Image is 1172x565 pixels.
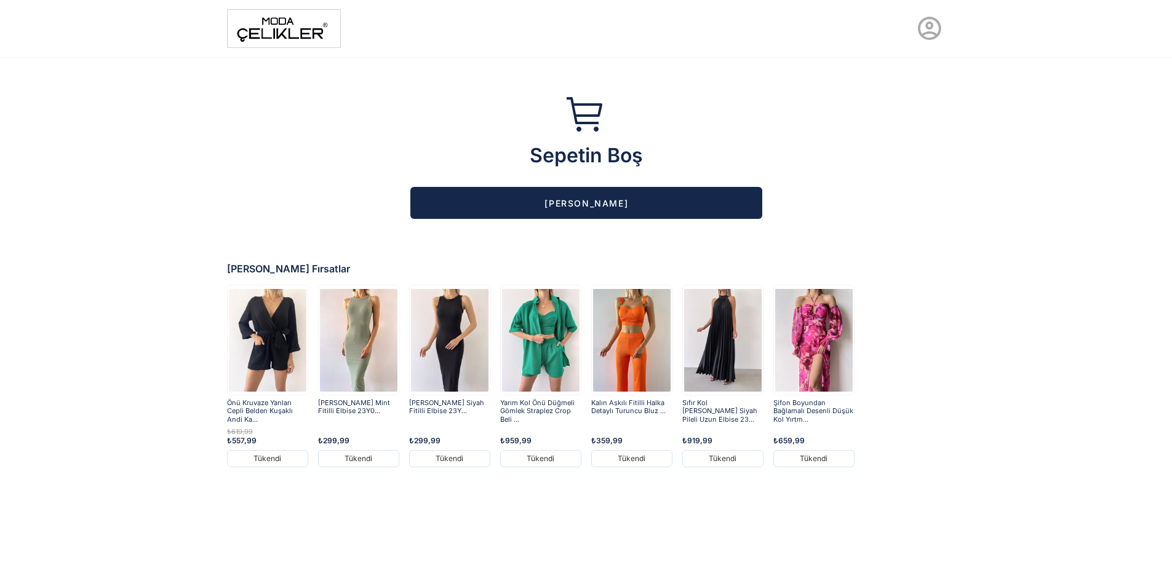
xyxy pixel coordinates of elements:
[320,286,397,393] img: yanni-elbise-23y000498-5b5b-0.jpg
[410,187,762,219] button: [PERSON_NAME]
[684,286,762,393] img: lana-pileli-uzun-elbise-23y000477-645bdd.jpg
[227,450,308,467] div: Tükendi
[500,437,581,445] div: ₺959,99
[593,286,671,393] img: kalin-askili-fitilli-halka-detayli-tur-59-4ef.jpg
[682,399,763,423] a: Sıfır Kol [PERSON_NAME] Siyah Pileli Uzun Elbise 23...
[227,437,308,445] div: ₺557,99
[409,450,490,467] div: Tükendi
[591,399,672,423] a: Kalın Askılı Fitilli Halka Detaylı Turuncu Bluz ...
[411,286,488,393] img: yanni-elbise-23y000498--c3915.jpg
[500,399,581,423] a: Yarım Kol Önü Düğmeli Gömlek Straplez Crop Beli ...
[318,399,399,423] a: [PERSON_NAME] Mint Fitilli Elbise 23Y0...
[682,437,763,445] div: ₺919,99
[227,428,308,436] div: ₺619,99
[682,450,763,467] div: Tükendi
[227,399,308,423] a: Önü Kruvaze Yanları Cepli Belden Kuşaklı Andi Ka...
[544,198,629,208] span: [PERSON_NAME]
[409,399,490,423] a: [PERSON_NAME] Siyah Fitilli Elbise 23Y...
[227,263,946,275] div: [PERSON_NAME] Fırsatlar
[775,286,853,393] img: sister-elbise-22y000395-4ca5-9.jpg
[500,450,581,467] div: Tükendi
[318,450,399,467] div: Tükendi
[229,286,306,393] img: andi-sort-tulum-23y000499-4-4208.jpg
[409,437,490,445] div: ₺299,99
[318,437,399,445] div: ₺299,99
[591,450,672,467] div: Tükendi
[773,450,855,467] div: Tükendi
[502,286,580,393] img: pietro-uclu-takim-23y000505-e1b0a8.jpg
[591,437,672,445] div: ₺359,99
[773,437,855,445] div: ₺659,99
[227,9,341,48] img: moda%20-1.png
[410,144,762,167] div: Sepetin Boş
[773,399,855,423] a: Şifon Boyundan Bağlamalı Desenli Düşük Kol Yırtm...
